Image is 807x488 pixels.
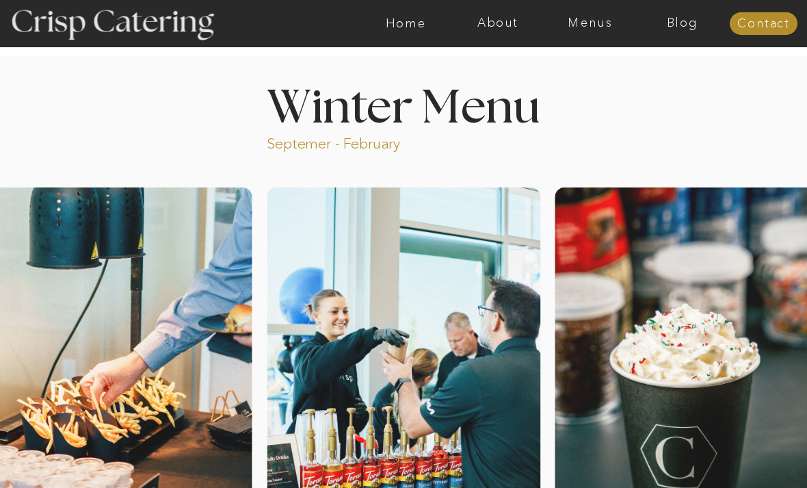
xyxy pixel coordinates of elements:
a: About [452,17,544,31]
h1: Winter Menu [217,85,591,125]
p: Septemer - February [267,134,451,150]
a: Home [360,17,452,31]
a: Menus [544,17,637,31]
a: Contact [730,18,797,31]
a: Blog [636,17,728,31]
